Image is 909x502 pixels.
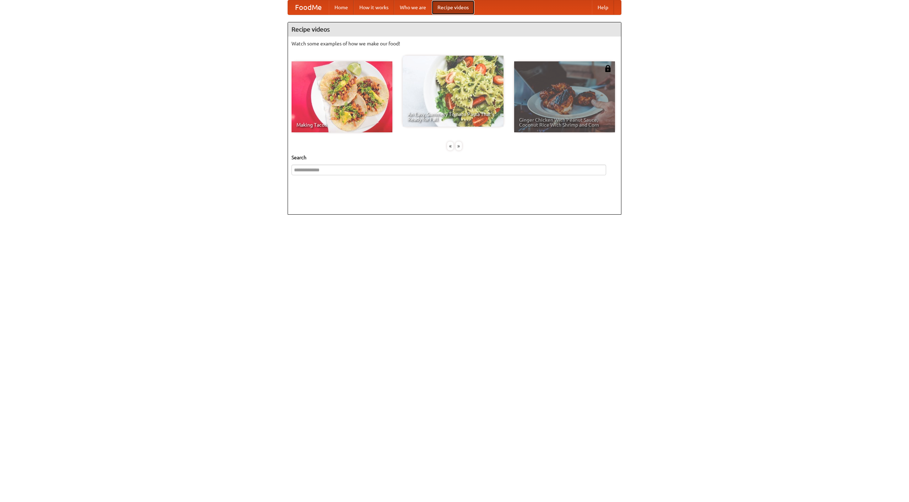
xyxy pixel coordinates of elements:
a: How it works [354,0,394,15]
a: Home [329,0,354,15]
div: « [447,142,453,150]
a: Recipe videos [432,0,474,15]
span: An Easy, Summery Tomato Pasta That's Ready for Fall [408,112,499,122]
a: Making Tacos [292,61,392,132]
p: Watch some examples of how we make our food! [292,40,617,47]
div: » [456,142,462,150]
h5: Search [292,154,617,161]
h4: Recipe videos [288,22,621,37]
a: FoodMe [288,0,329,15]
a: Help [592,0,614,15]
img: 483408.png [604,65,611,72]
a: Who we are [394,0,432,15]
span: Making Tacos [296,122,387,127]
a: An Easy, Summery Tomato Pasta That's Ready for Fall [403,56,504,127]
